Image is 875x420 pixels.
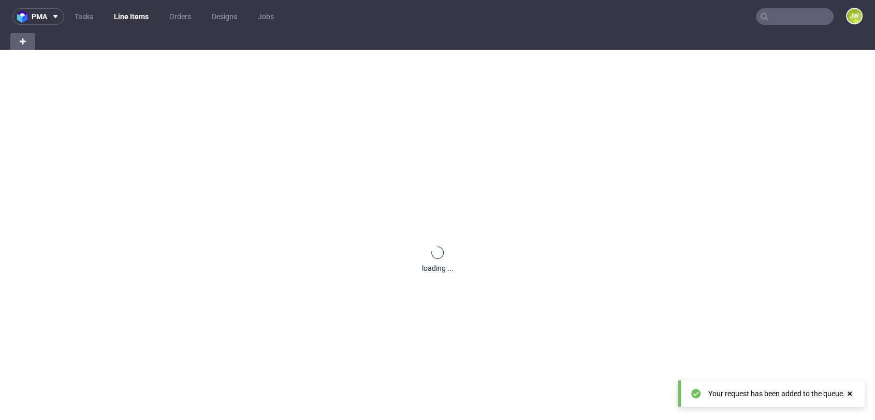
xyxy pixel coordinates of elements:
span: pma [32,13,47,20]
a: Jobs [252,8,280,25]
a: Designs [206,8,243,25]
button: pma [12,8,64,25]
div: Your request has been added to the queue. [708,388,845,399]
a: Orders [163,8,197,25]
a: Line Items [108,8,155,25]
div: loading ... [422,263,454,273]
a: Tasks [68,8,99,25]
figcaption: JW [847,9,862,23]
img: logo [17,11,32,23]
